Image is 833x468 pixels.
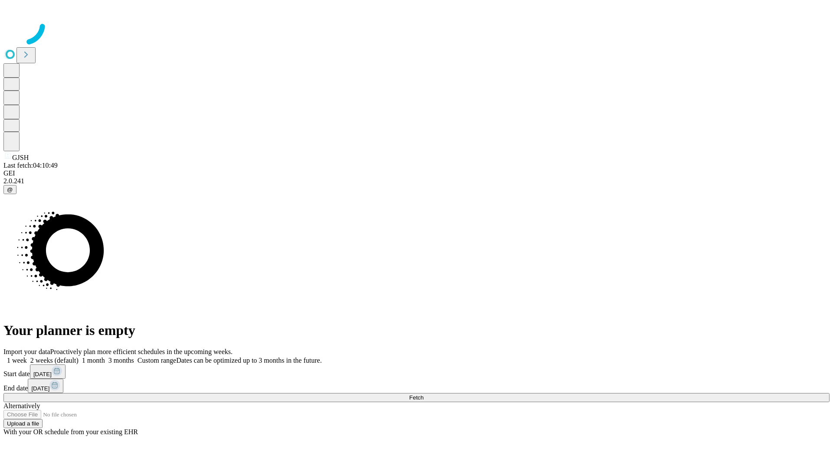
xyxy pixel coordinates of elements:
[3,364,830,379] div: Start date
[108,357,134,364] span: 3 months
[12,154,29,161] span: GJSH
[33,371,52,377] span: [DATE]
[7,186,13,193] span: @
[176,357,321,364] span: Dates can be optimized up to 3 months in the future.
[3,169,830,177] div: GEI
[3,402,40,409] span: Alternatively
[3,322,830,338] h1: Your planner is empty
[3,162,58,169] span: Last fetch: 04:10:49
[30,357,79,364] span: 2 weeks (default)
[82,357,105,364] span: 1 month
[7,357,27,364] span: 1 week
[3,419,43,428] button: Upload a file
[3,379,830,393] div: End date
[30,364,66,379] button: [DATE]
[409,394,423,401] span: Fetch
[50,348,233,355] span: Proactively plan more efficient schedules in the upcoming weeks.
[3,177,830,185] div: 2.0.241
[3,393,830,402] button: Fetch
[3,185,16,194] button: @
[28,379,63,393] button: [DATE]
[138,357,176,364] span: Custom range
[3,428,138,435] span: With your OR schedule from your existing EHR
[3,348,50,355] span: Import your data
[31,385,49,392] span: [DATE]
